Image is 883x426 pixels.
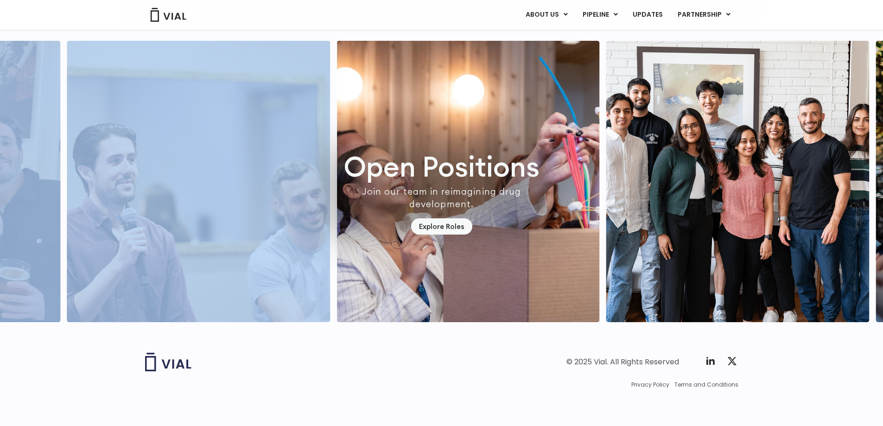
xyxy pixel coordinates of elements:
[631,381,669,389] a: Privacy Policy
[145,353,191,371] img: Vial logo wih "Vial" spelled out
[606,41,869,322] div: 7 / 7
[337,41,600,322] div: 6 / 7
[606,41,869,322] img: http://Group%20of%20smiling%20people%20posing%20for%20a%20picture
[67,41,330,322] img: http://Man%20talking%20into%20microphone
[67,41,330,322] div: 5 / 7
[411,218,472,235] a: Explore Roles
[518,7,575,23] a: ABOUT USMenu Toggle
[670,7,738,23] a: PARTNERSHIPMenu Toggle
[575,7,625,23] a: PIPELINEMenu Toggle
[674,381,738,389] a: Terms and Conditions
[150,8,187,22] img: Vial Logo
[625,7,670,23] a: UPDATES
[566,357,679,367] div: © 2025 Vial. All Rights Reserved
